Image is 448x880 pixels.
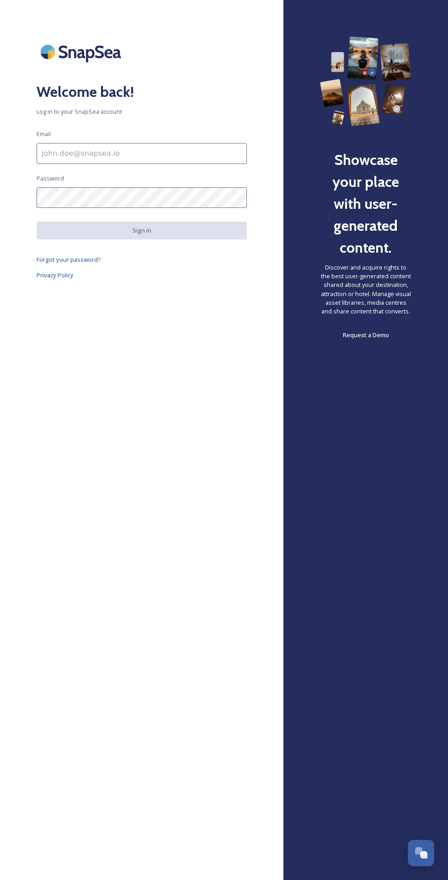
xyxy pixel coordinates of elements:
span: Request a Demo [343,331,389,339]
h2: Showcase your place with user-generated content. [320,149,411,259]
span: Forgot your password? [37,255,101,264]
a: Forgot your password? [37,254,247,265]
img: 63b42ca75bacad526042e722_Group%20154-p-800.png [320,37,411,126]
span: Password [37,174,64,183]
button: Open Chat [408,840,434,866]
span: Privacy Policy [37,271,74,279]
button: Sign in [37,222,247,239]
a: Privacy Policy [37,270,247,281]
h2: Welcome back! [37,81,247,103]
a: Request a Demo [343,329,389,340]
span: Log in to your SnapSea account [37,107,247,116]
span: Discover and acquire rights to the best user-generated content shared about your destination, att... [320,263,411,316]
input: john.doe@snapsea.io [37,143,247,164]
img: SnapSea Logo [37,37,128,67]
span: Email [37,130,51,138]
